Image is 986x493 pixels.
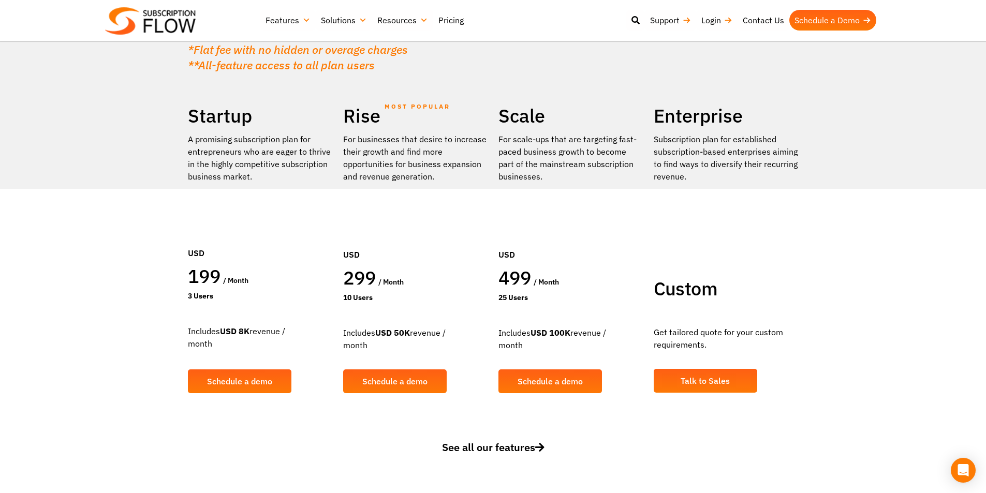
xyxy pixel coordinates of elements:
p: A promising subscription plan for entrepreneurs who are eager to thrive in the highly competitive... [188,133,333,183]
strong: USD 8K [220,326,249,336]
span: / month [378,277,404,287]
div: Includes revenue / month [188,309,333,363]
strong: 50K [394,327,410,338]
p: Subscription plan for established subscription-based enterprises aiming to find ways to diversify... [654,133,799,183]
span: Talk to Sales [681,377,730,385]
a: Solutions [316,10,372,31]
div: 25 Users [498,292,643,303]
span: Schedule a demo [207,377,272,385]
strong: USD 100K [531,327,570,338]
a: Pricing [433,10,469,31]
h2: Enterprise [654,104,799,128]
div: For scale-ups that are targeting fast-paced business growth to become part of the mainstream subs... [498,133,643,183]
span: Schedule a demo [518,377,583,385]
img: Subscriptionflow [105,7,196,35]
a: Schedule a demo [498,369,602,393]
div: USD [498,217,643,266]
div: 3 Users [188,291,333,302]
a: Login [696,10,738,31]
span: See all our features [442,440,544,454]
div: Get tailored quote for your custom requirements. [654,310,799,364]
div: USD [188,216,333,264]
span: 199 [188,264,221,288]
div: Includes revenue / month [498,311,643,364]
h2: Startup [188,104,333,128]
h2: Rise [343,104,488,128]
strong: USD [375,327,392,338]
a: Resources [372,10,433,31]
span: Schedule a demo [362,377,428,385]
div: Open Intercom Messenger [951,458,976,483]
a: Contact Us [738,10,789,31]
div: For businesses that desire to increase their growth and find more opportunities for business expa... [343,133,488,183]
span: Custom [654,276,717,301]
a: Schedule a demo [188,369,291,393]
div: USD [343,217,488,266]
div: 10 Users [343,292,488,303]
a: Features [260,10,316,31]
span: MOST POPULAR [385,95,450,118]
a: Schedule a Demo [789,10,876,31]
span: / month [534,277,559,287]
div: Includes revenue / month [343,311,488,364]
a: See all our features [188,440,799,471]
h2: Scale [498,104,643,128]
a: Talk to Sales [654,369,757,393]
span: 499 [498,265,532,290]
em: *Flat fee with no hidden or overage charges [188,42,408,57]
a: Schedule a demo [343,369,447,393]
em: **All-feature access to all plan users [188,57,375,72]
span: 299 [343,265,376,290]
a: Support [645,10,696,31]
span: / month [223,276,248,285]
